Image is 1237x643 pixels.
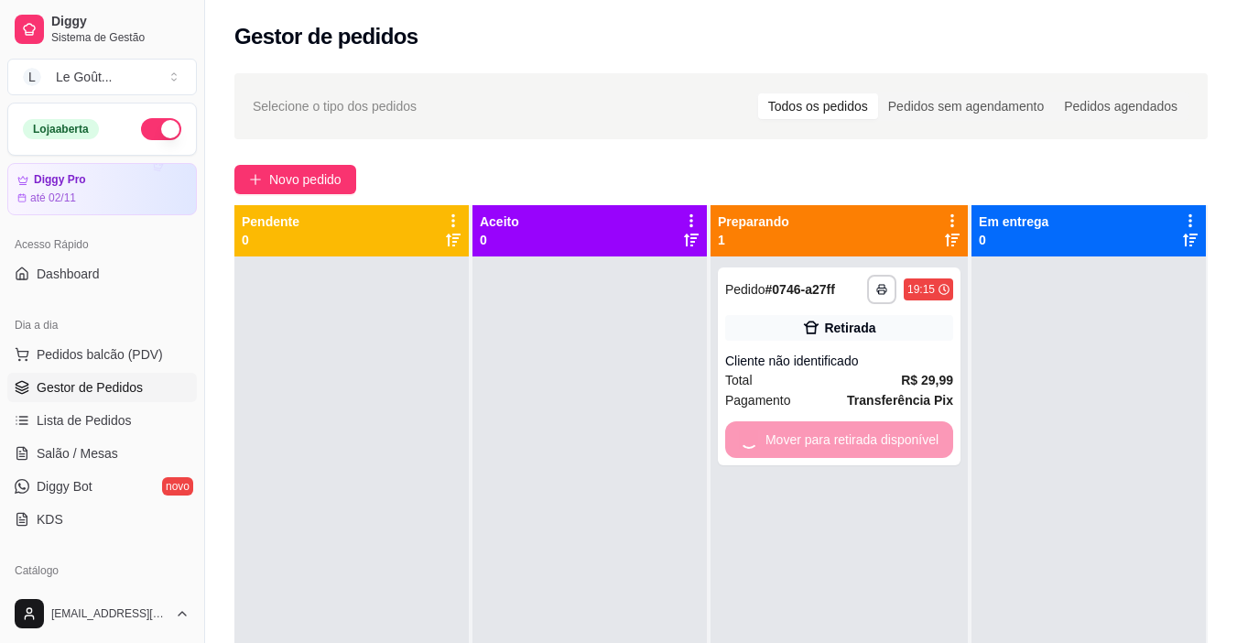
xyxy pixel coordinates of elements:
[725,390,791,410] span: Pagamento
[234,22,418,51] h2: Gestor de pedidos
[718,213,789,231] p: Preparando
[758,93,878,119] div: Todos os pedidos
[878,93,1054,119] div: Pedidos sem agendamento
[7,439,197,468] a: Salão / Mesas
[7,592,197,636] button: [EMAIL_ADDRESS][DOMAIN_NAME]
[7,340,197,369] button: Pedidos balcão (PDV)
[242,231,299,249] p: 0
[269,169,342,190] span: Novo pedido
[7,373,197,402] a: Gestor de Pedidos
[480,231,519,249] p: 0
[725,352,953,370] div: Cliente não identificado
[37,477,92,496] span: Diggy Bot
[30,191,76,205] article: até 02/11
[7,7,197,51] a: DiggySistema de Gestão
[7,406,197,435] a: Lista de Pedidos
[51,606,168,621] span: [EMAIL_ADDRESS][DOMAIN_NAME]
[37,378,143,397] span: Gestor de Pedidos
[234,165,356,194] button: Novo pedido
[907,282,935,297] div: 19:15
[901,373,953,387] strong: R$ 29,99
[37,411,132,430] span: Lista de Pedidos
[979,213,1048,231] p: Em entrega
[23,68,41,86] span: L
[7,59,197,95] button: Select a team
[37,444,118,463] span: Salão / Mesas
[7,163,197,215] a: Diggy Proaté 02/11
[725,282,765,297] span: Pedido
[1054,93,1188,119] div: Pedidos agendados
[249,173,262,186] span: plus
[480,213,519,231] p: Aceito
[37,265,100,283] span: Dashboard
[7,311,197,340] div: Dia a dia
[979,231,1048,249] p: 0
[725,370,753,390] span: Total
[141,118,181,140] button: Alterar Status
[56,68,113,86] div: Le Goût ...
[765,282,835,297] strong: # 0746-a27ff
[253,96,417,116] span: Selecione o tipo dos pedidos
[37,510,63,529] span: KDS
[51,30,190,45] span: Sistema de Gestão
[7,230,197,259] div: Acesso Rápido
[847,393,953,408] strong: Transferência Pix
[242,213,299,231] p: Pendente
[824,319,875,337] div: Retirada
[7,556,197,585] div: Catálogo
[51,14,190,30] span: Diggy
[34,173,86,187] article: Diggy Pro
[7,505,197,534] a: KDS
[37,345,163,364] span: Pedidos balcão (PDV)
[718,231,789,249] p: 1
[23,119,99,139] div: Loja aberta
[7,259,197,289] a: Dashboard
[7,472,197,501] a: Diggy Botnovo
